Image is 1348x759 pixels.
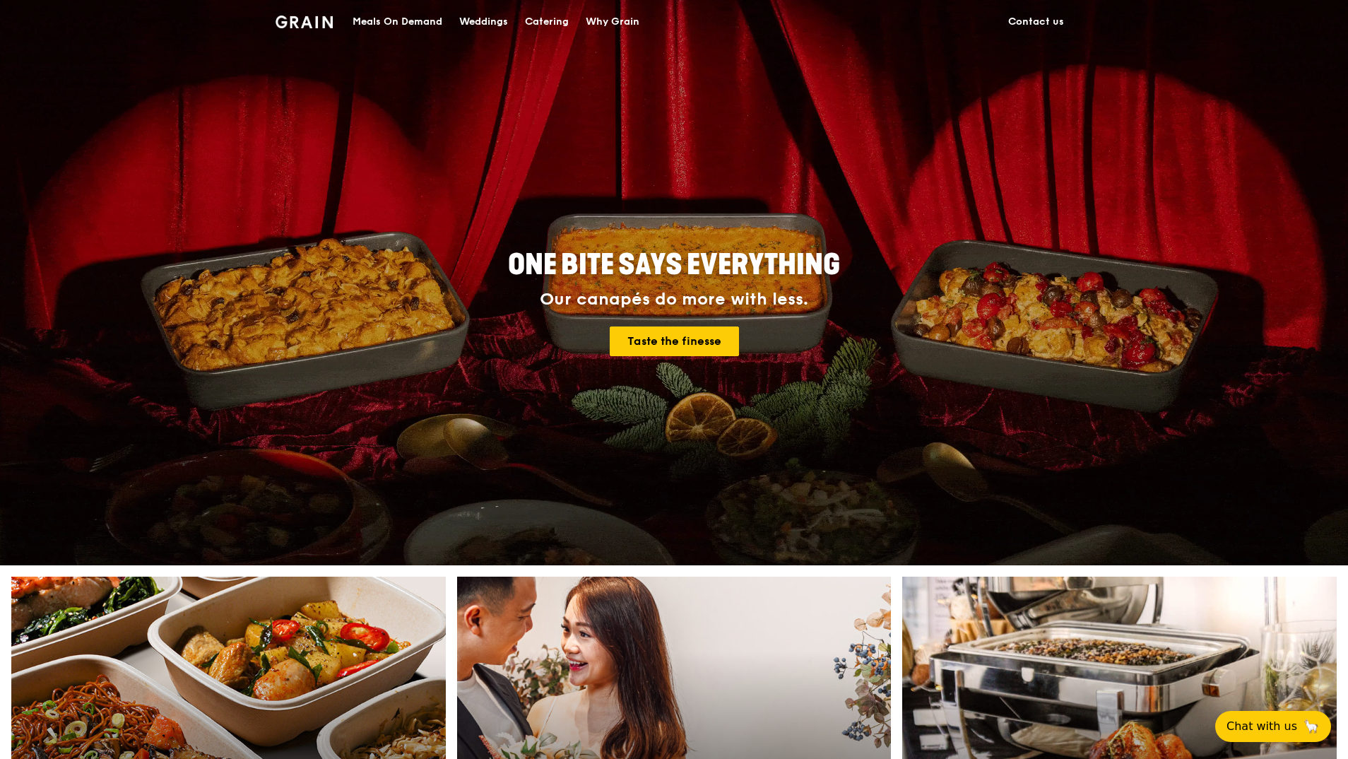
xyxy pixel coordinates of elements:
[276,16,333,28] img: Grain
[1000,1,1072,43] a: Contact us
[610,326,739,356] a: Taste the finesse
[1303,718,1320,735] span: 🦙
[586,1,639,43] div: Why Grain
[516,1,577,43] a: Catering
[1226,718,1297,735] span: Chat with us
[1215,711,1331,742] button: Chat with us🦙
[525,1,569,43] div: Catering
[459,1,508,43] div: Weddings
[353,1,442,43] div: Meals On Demand
[577,1,648,43] a: Why Grain
[420,290,928,310] div: Our canapés do more with less.
[508,248,840,282] span: ONE BITE SAYS EVERYTHING
[451,1,516,43] a: Weddings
